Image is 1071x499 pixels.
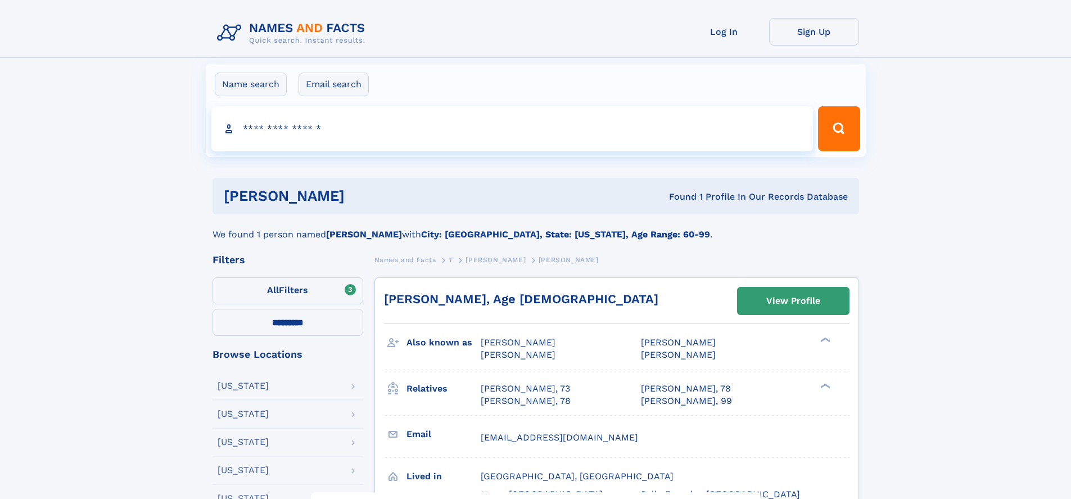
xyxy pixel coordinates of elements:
[406,425,481,444] h3: Email
[449,253,453,267] a: T
[218,438,269,447] div: [US_STATE]
[299,73,369,96] label: Email search
[481,471,674,482] span: [GEOGRAPHIC_DATA], [GEOGRAPHIC_DATA]
[818,106,860,151] button: Search Button
[215,73,287,96] label: Name search
[267,285,279,295] span: All
[507,191,848,203] div: Found 1 Profile In Our Records Database
[449,256,453,264] span: T
[679,18,769,46] a: Log In
[769,18,859,46] a: Sign Up
[211,106,814,151] input: search input
[539,256,599,264] span: [PERSON_NAME]
[817,336,831,344] div: ❯
[641,337,716,348] span: [PERSON_NAME]
[213,277,363,304] label: Filters
[218,466,269,475] div: [US_STATE]
[481,383,570,395] a: [PERSON_NAME], 73
[384,292,658,306] a: [PERSON_NAME], Age [DEMOGRAPHIC_DATA]
[466,256,526,264] span: [PERSON_NAME]
[481,395,571,407] a: [PERSON_NAME], 78
[213,349,363,359] div: Browse Locations
[421,229,710,240] b: City: [GEOGRAPHIC_DATA], State: [US_STATE], Age Range: 60-99
[641,383,731,395] a: [PERSON_NAME], 78
[406,379,481,398] h3: Relatives
[817,382,831,389] div: ❯
[481,349,555,360] span: [PERSON_NAME]
[224,189,507,203] h1: [PERSON_NAME]
[213,18,374,48] img: Logo Names and Facts
[766,288,820,314] div: View Profile
[466,253,526,267] a: [PERSON_NAME]
[406,467,481,486] h3: Lived in
[213,214,859,241] div: We found 1 person named with .
[641,349,716,360] span: [PERSON_NAME]
[218,381,269,390] div: [US_STATE]
[374,253,436,267] a: Names and Facts
[406,333,481,352] h3: Also known as
[213,255,363,265] div: Filters
[738,287,849,314] a: View Profile
[481,432,638,443] span: [EMAIL_ADDRESS][DOMAIN_NAME]
[326,229,402,240] b: [PERSON_NAME]
[218,410,269,419] div: [US_STATE]
[641,395,732,407] a: [PERSON_NAME], 99
[481,337,555,348] span: [PERSON_NAME]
